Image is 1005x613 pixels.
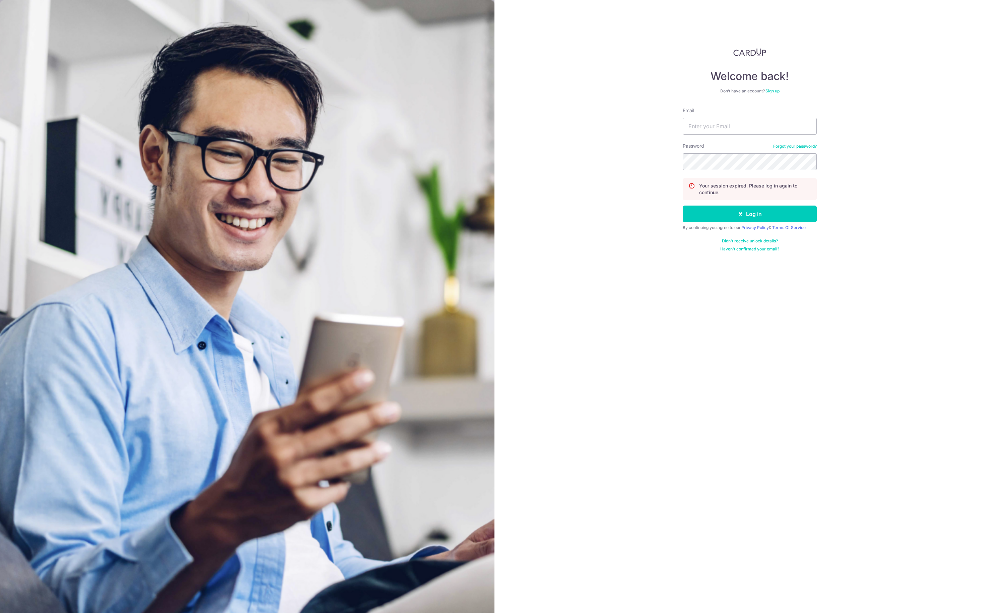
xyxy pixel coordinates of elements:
[720,246,779,252] a: Haven't confirmed your email?
[683,70,817,83] h4: Welcome back!
[683,88,817,94] div: Don’t have an account?
[765,88,780,93] a: Sign up
[722,238,778,244] a: Didn't receive unlock details?
[741,225,769,230] a: Privacy Policy
[683,206,817,222] button: Log in
[683,143,704,149] label: Password
[773,144,817,149] a: Forgot your password?
[683,107,694,114] label: Email
[733,48,766,56] img: CardUp Logo
[683,118,817,135] input: Enter your Email
[772,225,806,230] a: Terms Of Service
[683,225,817,230] div: By continuing you agree to our &
[699,182,811,196] p: Your session expired. Please log in again to continue.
